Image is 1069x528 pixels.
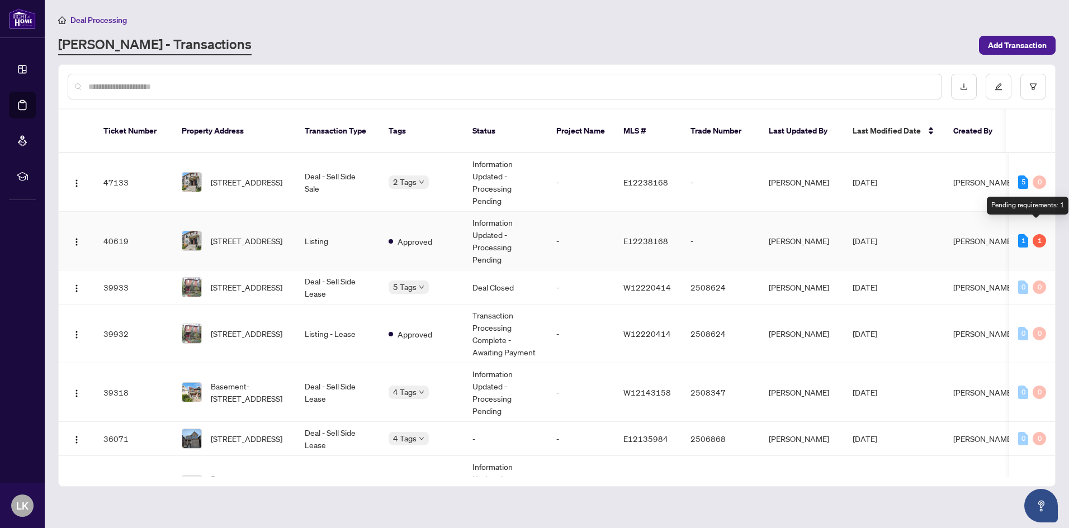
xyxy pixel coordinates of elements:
[296,363,380,422] td: Deal - Sell Side Lease
[296,422,380,456] td: Deal - Sell Side Lease
[182,383,201,402] img: thumbnail-img
[94,422,173,456] td: 36071
[68,476,86,494] button: Logo
[173,110,296,153] th: Property Address
[953,236,1014,246] span: [PERSON_NAME]
[760,212,844,270] td: [PERSON_NAME]
[547,305,614,363] td: -
[682,422,760,456] td: 2506868
[547,363,614,422] td: -
[547,456,614,515] td: -
[1033,432,1046,445] div: 0
[16,498,29,513] span: LK
[844,110,944,153] th: Last Modified Date
[979,36,1056,55] button: Add Transaction
[94,153,173,212] td: 47133
[393,175,417,188] span: 2 Tags
[623,236,668,246] span: E12238168
[953,282,1014,292] span: [PERSON_NAME]
[463,153,547,212] td: Information Updated - Processing Pending
[547,270,614,305] td: -
[853,236,877,246] span: [DATE]
[682,456,760,515] td: -
[1029,83,1037,91] span: filter
[94,305,173,363] td: 39932
[211,432,282,445] span: [STREET_ADDRESS]
[72,284,81,293] img: Logo
[1033,234,1046,248] div: 1
[760,270,844,305] td: [PERSON_NAME]
[70,15,127,25] span: Deal Processing
[182,231,201,250] img: thumbnail-img
[296,305,380,363] td: Listing - Lease
[68,232,86,250] button: Logo
[398,328,432,340] span: Approved
[463,456,547,515] td: Information Updated - Processing Pending
[463,363,547,422] td: Information Updated - Processing Pending
[987,197,1068,215] div: Pending requirements: 1
[393,386,417,398] span: 4 Tags
[296,456,380,515] td: Listing - Lease
[1033,175,1046,189] div: 0
[463,422,547,456] td: -
[951,74,977,99] button: download
[211,327,282,340] span: [STREET_ADDRESS]
[94,456,173,515] td: 36064
[853,125,921,137] span: Last Modified Date
[211,281,282,293] span: [STREET_ADDRESS]
[182,173,201,192] img: thumbnail-img
[614,110,682,153] th: MLS #
[623,177,668,187] span: E12238168
[1018,432,1028,445] div: 0
[463,270,547,305] td: Deal Closed
[1020,74,1046,99] button: filter
[623,329,671,339] span: W12220414
[853,282,877,292] span: [DATE]
[682,305,760,363] td: 2508624
[1018,280,1028,294] div: 0
[58,35,252,55] a: [PERSON_NAME] - Transactions
[682,363,760,422] td: 2508347
[547,422,614,456] td: -
[953,177,1014,187] span: [PERSON_NAME]
[853,177,877,187] span: [DATE]
[1018,327,1028,340] div: 0
[419,389,424,395] span: down
[393,432,417,445] span: 4 Tags
[623,282,671,292] span: W12220414
[182,429,201,448] img: thumbnail-img
[94,270,173,305] td: 39933
[211,235,282,247] span: [STREET_ADDRESS]
[760,422,844,456] td: [PERSON_NAME]
[393,280,417,293] span: 5 Tags
[58,16,66,24] span: home
[68,278,86,296] button: Logo
[68,383,86,401] button: Logo
[953,329,1014,339] span: [PERSON_NAME]
[1024,489,1058,522] button: Open asap
[182,324,201,343] img: thumbnail-img
[986,74,1011,99] button: edit
[547,110,614,153] th: Project Name
[760,305,844,363] td: [PERSON_NAME]
[853,387,877,397] span: [DATE]
[463,305,547,363] td: Transaction Processing Complete - Awaiting Payment
[94,110,173,153] th: Ticket Number
[463,110,547,153] th: Status
[380,110,463,153] th: Tags
[953,387,1014,397] span: [PERSON_NAME]
[547,212,614,270] td: -
[419,436,424,441] span: down
[398,235,432,248] span: Approved
[296,270,380,305] td: Deal - Sell Side Lease
[463,212,547,270] td: Information Updated - Processing Pending
[9,8,36,29] img: logo
[960,83,968,91] span: download
[211,473,287,497] span: Basement-[STREET_ADDRESS]
[623,387,671,397] span: W12143158
[182,278,201,297] img: thumbnail-img
[853,434,877,444] span: [DATE]
[682,270,760,305] td: 2508624
[211,176,282,188] span: [STREET_ADDRESS]
[94,212,173,270] td: 40619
